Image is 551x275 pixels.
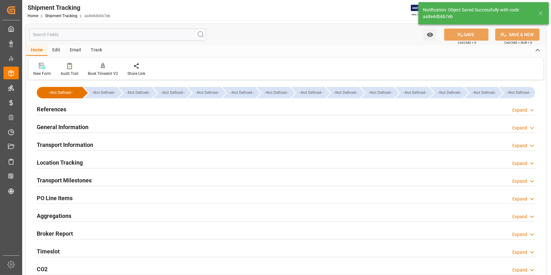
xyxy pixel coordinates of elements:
div: --Not Defined-- [471,87,497,98]
h2: Transport Information [37,141,93,149]
div: --Not Defined-- [159,87,186,98]
div: --Not Defined-- [37,87,82,98]
div: --Not Defined-- [436,87,463,98]
div: Notification: Object Saved Successfully with code aa8e4db6b7eb [423,7,532,20]
div: Track [86,45,107,56]
div: Expand [512,178,527,185]
div: Home [26,45,48,56]
div: --Not Defined-- [90,87,117,98]
div: --Not Defined-- [194,87,221,98]
div: New Form [33,71,51,76]
div: --Not Defined-- [395,87,428,98]
button: SAVE [444,29,489,41]
div: --Not Defined-- [222,87,255,98]
div: Expand [512,231,527,238]
h2: References [37,105,66,114]
div: Expand [512,107,527,114]
div: --Not Defined-- [188,87,221,98]
div: --Not Defined-- [291,87,324,98]
div: Expand [512,142,527,149]
h2: Aggregations [37,212,71,220]
h2: General Information [37,123,88,131]
div: --Not Defined-- [263,87,290,98]
div: --Not Defined-- [361,87,394,98]
div: --Not Defined-- [153,87,186,98]
div: --Not Defined-- [229,87,255,98]
div: --Not Defined-- [43,87,78,98]
div: Expand [512,160,527,167]
span: Ctrl/CMD + Shift + S [504,40,532,45]
div: --Not Defined-- [257,87,290,98]
h2: PO Line Items [37,194,73,202]
div: Book Timeslot V2 [88,71,118,76]
button: open menu [424,29,437,41]
span: Ctrl/CMD + S [458,40,476,45]
div: --Not Defined-- [333,87,359,98]
div: Expand [512,125,527,131]
input: Search Fields [29,29,206,41]
h2: Broker Report [37,229,73,238]
div: --Not Defined-- [505,87,532,98]
button: SAVE & NEW [495,29,540,41]
div: Expand [512,249,527,256]
div: --Not Defined-- [84,87,117,98]
div: --Not Defined-- [119,87,152,98]
h2: Transport Milestones [37,176,92,185]
div: --Not Defined-- [499,87,535,98]
a: Shipment Tracking [45,14,77,18]
div: Shipment Tracking [28,3,110,12]
h2: CO2 [37,265,48,273]
img: Exertis%20JAM%20-%20Email%20Logo.jpg_1722504956.jpg [411,5,433,16]
div: --Not Defined-- [430,87,463,98]
div: Audit Trail [61,71,78,76]
div: --Not Defined-- [464,87,497,98]
div: Email [65,45,86,56]
div: --Not Defined-- [367,87,394,98]
h2: Location Tracking [37,158,83,167]
h2: Timeslot [37,247,60,256]
div: Edit [48,45,65,56]
div: --Not Defined-- [298,87,324,98]
div: --Not Defined-- [402,87,428,98]
div: Share Link [127,71,145,76]
div: --Not Defined-- [326,87,359,98]
a: Home [28,14,38,18]
div: Expand [512,196,527,202]
div: --Not Defined-- [125,87,152,98]
div: Expand [512,213,527,220]
div: Expand [512,267,527,273]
